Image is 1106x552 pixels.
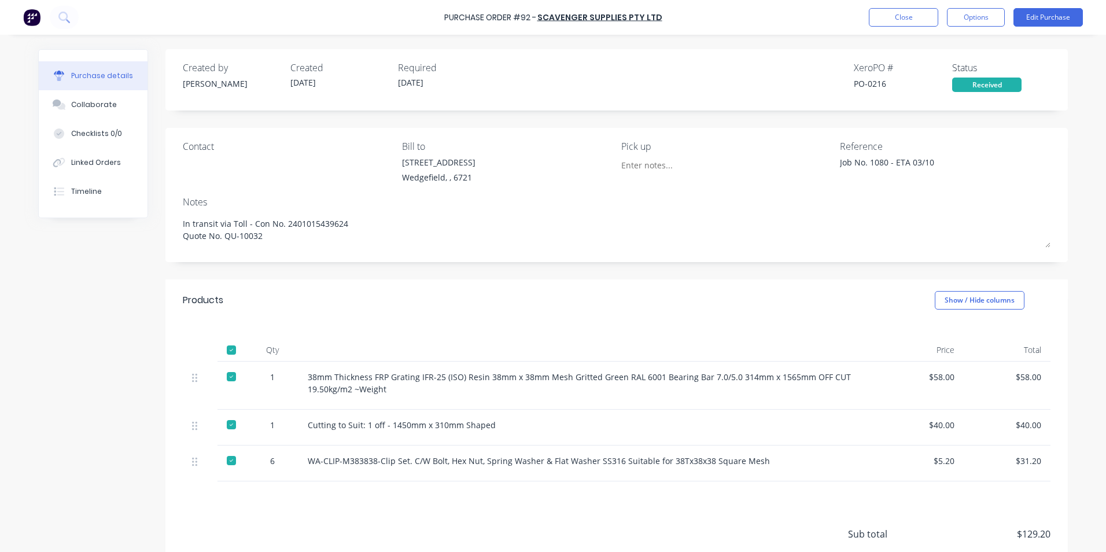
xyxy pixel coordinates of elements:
[71,186,102,197] div: Timeline
[183,195,1050,209] div: Notes
[973,371,1041,383] div: $58.00
[973,455,1041,467] div: $31.20
[952,61,1050,75] div: Status
[39,148,148,177] button: Linked Orders
[886,419,954,431] div: $40.00
[877,338,964,362] div: Price
[39,61,148,90] button: Purchase details
[71,157,121,168] div: Linked Orders
[952,78,1022,92] div: Received
[935,527,1050,541] span: $129.20
[246,338,298,362] div: Qty
[23,9,40,26] img: Factory
[183,61,281,75] div: Created by
[256,455,289,467] div: 6
[183,139,393,153] div: Contact
[854,61,952,75] div: Xero PO #
[964,338,1050,362] div: Total
[256,371,289,383] div: 1
[869,8,938,27] button: Close
[39,90,148,119] button: Collaborate
[183,212,1050,248] textarea: In transit via Toll - Con No. 2401015439624 Quote No. QU-10032
[537,12,662,23] a: Scavenger Supplies Pty Ltd
[398,61,496,75] div: Required
[840,156,985,182] textarea: Job No. 1080 - ETA 03/10
[402,171,475,183] div: Wedgefield, , 6721
[848,527,935,541] span: Sub total
[947,8,1005,27] button: Options
[886,371,954,383] div: $58.00
[290,61,389,75] div: Created
[621,139,832,153] div: Pick up
[402,139,613,153] div: Bill to
[973,419,1041,431] div: $40.00
[621,156,727,174] input: Enter notes...
[183,78,281,90] div: [PERSON_NAME]
[183,293,223,307] div: Products
[1013,8,1083,27] button: Edit Purchase
[854,78,952,90] div: PO-0216
[71,71,133,81] div: Purchase details
[840,139,1050,153] div: Reference
[256,419,289,431] div: 1
[71,100,117,110] div: Collaborate
[886,455,954,467] div: $5.20
[935,291,1024,310] button: Show / Hide columns
[39,177,148,206] button: Timeline
[308,455,868,467] div: WA-CLIP-M383838-Clip Set. C/W Bolt, Hex Nut, Spring Washer & Flat Washer SS316 Suitable for 38Tx3...
[71,128,122,139] div: Checklists 0/0
[402,156,475,168] div: [STREET_ADDRESS]
[444,12,536,24] div: Purchase Order #92 -
[39,119,148,148] button: Checklists 0/0
[308,419,868,431] div: Cutting to Suit: 1 off - 1450mm x 310mm Shaped
[308,371,868,395] div: 38mm Thickness FRP Grating IFR-25 (ISO) Resin 38mm x 38mm Mesh Gritted Green RAL 6001 Bearing Bar...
